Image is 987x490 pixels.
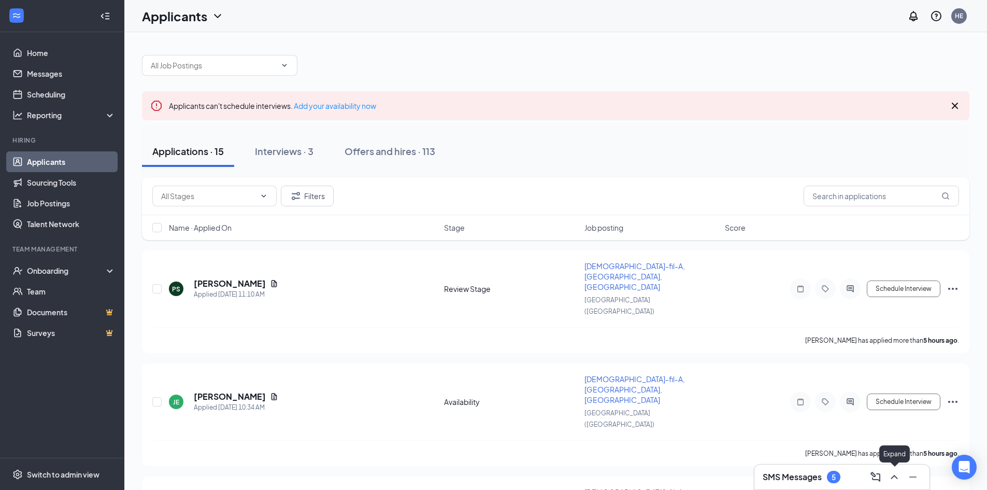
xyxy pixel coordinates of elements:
[12,265,23,276] svg: UserCheck
[27,323,116,343] a: SurveysCrown
[444,397,578,407] div: Availability
[290,190,302,202] svg: Filter
[27,265,107,276] div: Onboarding
[270,279,278,288] svg: Document
[27,302,116,323] a: DocumentsCrown
[270,393,278,401] svg: Document
[869,471,882,483] svg: ComposeMessage
[294,101,376,110] a: Add your availability now
[941,192,950,200] svg: MagnifyingGlass
[819,285,832,293] svg: Tag
[100,11,110,21] svg: Collapse
[444,284,578,294] div: Review Stage
[584,222,623,233] span: Job posting
[211,10,224,22] svg: ChevronDown
[194,289,278,300] div: Applied [DATE] 11:10 AM
[844,285,856,293] svg: ActiveChat
[173,398,179,407] div: JE
[27,84,116,105] a: Scheduling
[142,7,207,25] h1: Applicants
[930,10,942,22] svg: QuestionInfo
[27,151,116,172] a: Applicants
[169,101,376,110] span: Applicants can't schedule interviews.
[27,214,116,234] a: Talent Network
[260,192,268,200] svg: ChevronDown
[584,296,654,315] span: [GEOGRAPHIC_DATA] ([GEOGRAPHIC_DATA])
[255,145,313,158] div: Interviews · 3
[832,473,836,482] div: 5
[805,449,959,458] p: [PERSON_NAME] has applied more than .
[805,336,959,345] p: [PERSON_NAME] has applied more than .
[763,471,822,483] h3: SMS Messages
[169,222,232,233] span: Name · Applied On
[194,278,266,289] h5: [PERSON_NAME]
[27,281,116,302] a: Team
[27,63,116,84] a: Messages
[12,245,113,254] div: Team Management
[12,136,113,145] div: Hiring
[280,61,289,69] svg: ChevronDown
[194,391,266,402] h5: [PERSON_NAME]
[27,172,116,193] a: Sourcing Tools
[867,281,940,297] button: Schedule Interview
[584,409,654,428] span: [GEOGRAPHIC_DATA] ([GEOGRAPHIC_DATA])
[11,10,22,21] svg: WorkstreamLogo
[952,455,977,480] div: Open Intercom Messenger
[947,396,959,408] svg: Ellipses
[584,261,685,291] span: [DEMOGRAPHIC_DATA]-fil-A, [GEOGRAPHIC_DATA], [GEOGRAPHIC_DATA]
[345,145,435,158] div: Offers and hires · 113
[27,110,116,120] div: Reporting
[888,471,900,483] svg: ChevronUp
[794,398,807,406] svg: Note
[819,398,832,406] svg: Tag
[923,337,957,344] b: 5 hours ago
[947,283,959,295] svg: Ellipses
[867,469,884,485] button: ComposeMessage
[955,11,963,20] div: HE
[794,285,807,293] svg: Note
[27,193,116,214] a: Job Postings
[844,398,856,406] svg: ActiveChat
[879,445,910,463] div: Expand
[12,469,23,480] svg: Settings
[923,450,957,457] b: 5 hours ago
[907,10,920,22] svg: Notifications
[161,190,255,202] input: All Stages
[151,60,276,71] input: All Job Postings
[27,43,116,63] a: Home
[152,145,224,158] div: Applications · 15
[584,374,685,404] span: [DEMOGRAPHIC_DATA]-fil-A, [GEOGRAPHIC_DATA], [GEOGRAPHIC_DATA]
[150,100,163,112] svg: Error
[905,469,921,485] button: Minimize
[12,110,23,120] svg: Analysis
[172,285,180,293] div: PS
[804,186,959,206] input: Search in applications
[949,100,961,112] svg: Cross
[194,402,278,413] div: Applied [DATE] 10:34 AM
[907,471,919,483] svg: Minimize
[725,222,746,233] span: Score
[27,469,99,480] div: Switch to admin view
[281,186,334,206] button: Filter Filters
[867,394,940,410] button: Schedule Interview
[444,222,465,233] span: Stage
[886,469,903,485] button: ChevronUp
